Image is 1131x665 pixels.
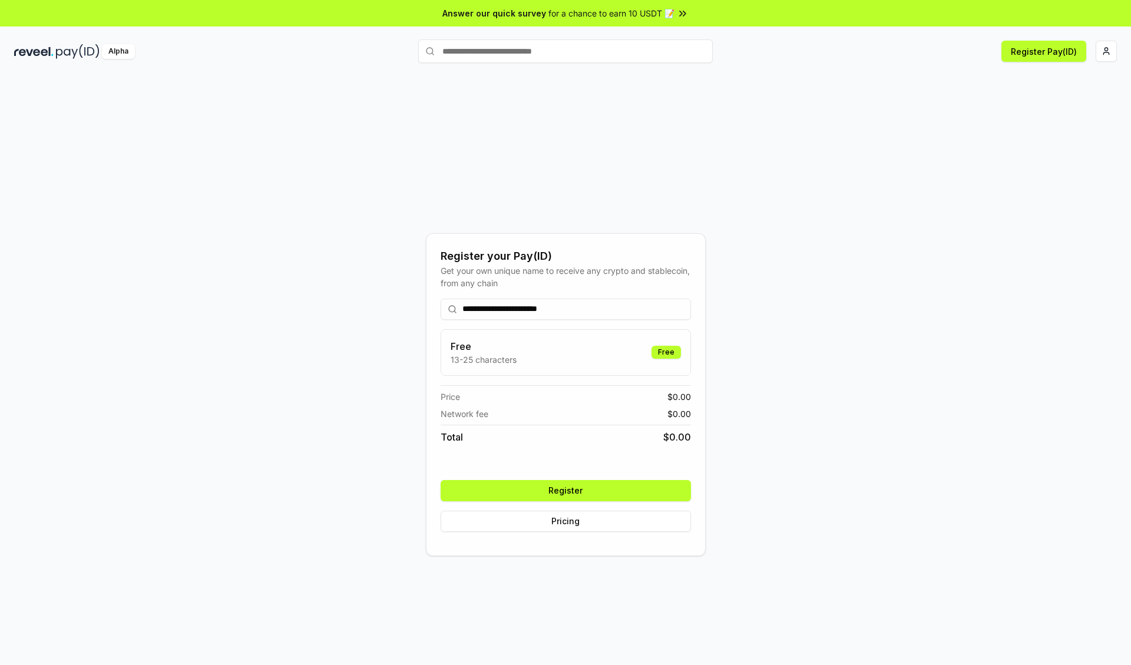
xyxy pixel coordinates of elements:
[548,7,674,19] span: for a chance to earn 10 USDT 📝
[441,480,691,501] button: Register
[652,346,681,359] div: Free
[441,408,488,420] span: Network fee
[56,44,100,59] img: pay_id
[14,44,54,59] img: reveel_dark
[1001,41,1086,62] button: Register Pay(ID)
[102,44,135,59] div: Alpha
[441,248,691,264] div: Register your Pay(ID)
[451,339,517,353] h3: Free
[441,264,691,289] div: Get your own unique name to receive any crypto and stablecoin, from any chain
[451,353,517,366] p: 13-25 characters
[441,430,463,444] span: Total
[667,408,691,420] span: $ 0.00
[441,391,460,403] span: Price
[442,7,546,19] span: Answer our quick survey
[663,430,691,444] span: $ 0.00
[441,511,691,532] button: Pricing
[667,391,691,403] span: $ 0.00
